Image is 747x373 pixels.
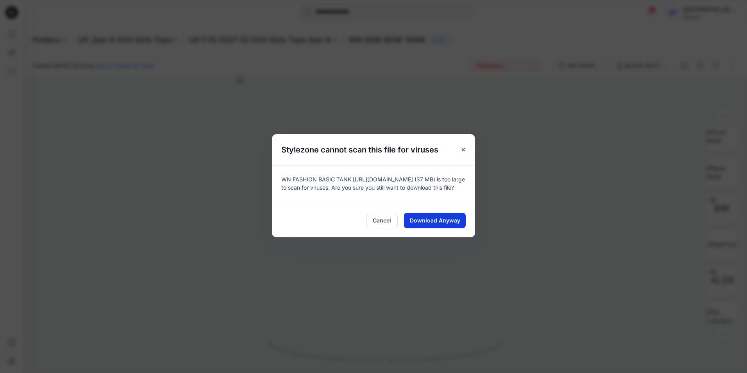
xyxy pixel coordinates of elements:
h5: Stylezone cannot scan this file for viruses [272,134,448,165]
button: Download Anyway [404,213,466,228]
span: Cancel [373,216,391,224]
div: WN FASHION BASIC TANK [URL][DOMAIN_NAME] (37 MB) is too large to scan for viruses. Are you sure y... [272,165,475,203]
span: Download Anyway [410,216,460,224]
button: Cancel [366,213,398,228]
button: Close [456,143,470,157]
